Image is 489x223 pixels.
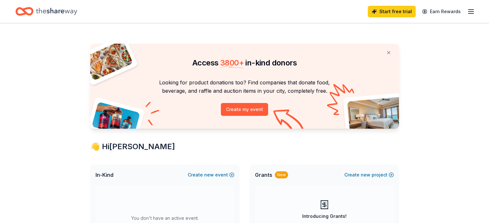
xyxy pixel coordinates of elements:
[255,171,272,179] span: Grants
[220,58,244,67] span: 3800 +
[418,6,465,17] a: Earn Rewards
[98,78,391,95] p: Looking for product donations too? Find companies that donate food, beverage, and raffle and auct...
[204,171,214,179] span: new
[188,171,234,179] button: Createnewevent
[221,103,268,116] button: Create my event
[95,171,113,179] span: In-Kind
[275,171,288,178] div: New
[344,171,394,179] button: Createnewproject
[15,4,77,19] a: Home
[368,6,416,17] a: Start free trial
[192,58,297,67] span: Access in-kind donors
[361,171,370,179] span: new
[83,40,133,81] img: Pizza
[273,109,305,133] img: Curvy arrow
[302,212,347,220] div: Introducing Grants!
[90,142,399,152] div: 👋 Hi [PERSON_NAME]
